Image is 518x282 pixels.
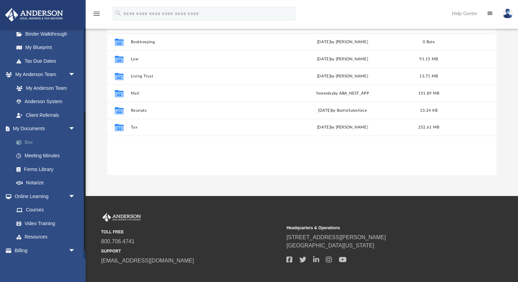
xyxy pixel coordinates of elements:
[114,9,122,17] i: search
[273,108,412,114] div: [DATE] by BoxforSalesforce
[131,74,270,78] button: Living Trust
[10,162,82,176] a: Forms Library
[5,122,86,136] a: My Documentsarrow_drop_down
[5,244,86,257] a: Billingarrow_drop_down
[101,258,194,263] a: [EMAIL_ADDRESS][DOMAIN_NAME]
[69,189,82,204] span: arrow_drop_down
[10,81,79,95] a: My Anderson Team
[286,243,374,248] a: [GEOGRAPHIC_DATA][US_STATE]
[131,91,270,96] button: Mail
[10,203,82,217] a: Courses
[10,230,82,244] a: Resources
[101,248,282,254] small: SUPPORT
[420,109,437,112] span: 13.24 KB
[5,257,86,271] a: Events Calendar
[10,135,86,149] a: Box
[286,234,386,240] a: [STREET_ADDRESS][PERSON_NAME]
[10,95,82,109] a: Anderson System
[69,68,82,82] span: arrow_drop_down
[92,10,101,18] i: menu
[273,124,412,131] div: [DATE] by [PERSON_NAME]
[69,122,82,136] span: arrow_drop_down
[316,91,334,95] span: yesterday
[418,91,439,95] span: 151.89 MB
[10,149,86,163] a: Meeting Minutes
[131,57,270,61] button: Law
[131,40,270,44] button: Bookkeeping
[10,176,86,190] a: Notarize
[101,229,282,235] small: TOLL FREE
[101,213,142,222] img: Anderson Advisors Platinum Portal
[5,189,82,203] a: Online Learningarrow_drop_down
[286,225,467,231] small: Headquarters & Operations
[503,9,513,19] img: User Pic
[92,13,101,18] a: menu
[10,41,82,54] a: My Blueprint
[10,27,86,41] a: Binder Walkthrough
[101,238,135,244] a: 800.706.4741
[131,125,270,130] button: Tax
[3,8,65,22] img: Anderson Advisors Platinum Portal
[10,54,86,68] a: Tax Due Dates
[69,244,82,258] span: arrow_drop_down
[10,217,79,230] a: Video Training
[273,39,412,45] div: [DATE] by [PERSON_NAME]
[131,108,270,113] button: Receipts
[420,57,438,61] span: 91.15 MB
[418,125,439,129] span: 252.61 MB
[5,68,82,82] a: My Anderson Teamarrow_drop_down
[273,90,412,97] div: by ABA_NEST_APP
[107,33,496,175] div: grid
[423,40,435,44] span: 0 Byte
[273,56,412,62] div: [DATE] by [PERSON_NAME]
[10,108,82,122] a: Client Referrals
[273,73,412,79] div: [DATE] by [PERSON_NAME]
[420,74,438,78] span: 13.71 MB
